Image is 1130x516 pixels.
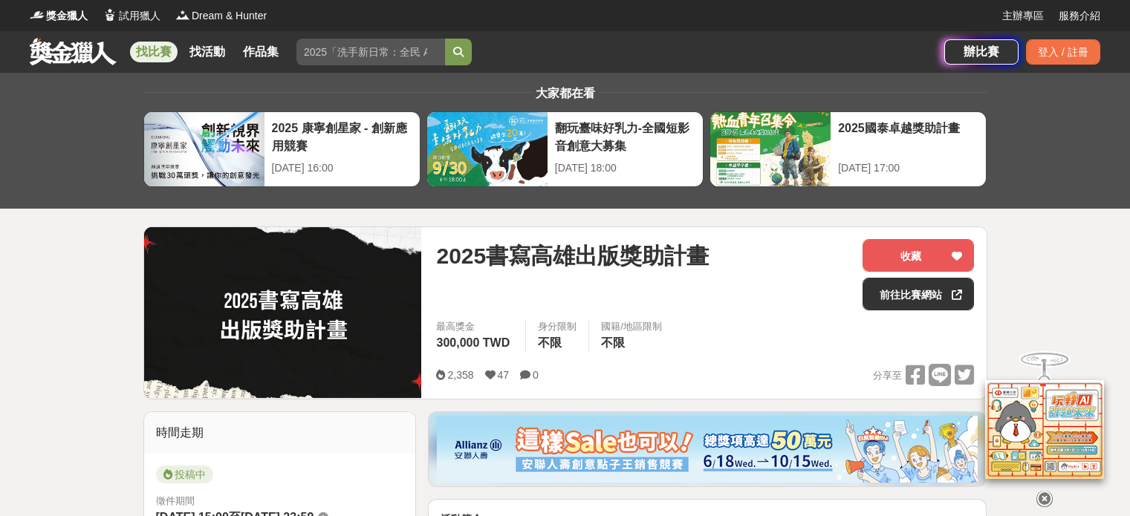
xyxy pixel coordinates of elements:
div: [DATE] 16:00 [272,160,412,176]
a: 作品集 [237,42,285,62]
a: 翻玩臺味好乳力-全國短影音創意大募集[DATE] 18:00 [426,111,704,187]
span: 不限 [538,336,562,349]
span: 獎金獵人 [46,8,88,24]
span: 分享至 [873,365,902,387]
span: 0 [533,369,539,381]
a: Logo獎金獵人 [30,8,88,24]
img: d2146d9a-e6f6-4337-9592-8cefde37ba6b.png [985,370,1104,468]
div: 2025 康寧創星家 - 創新應用競賽 [272,120,412,153]
button: 收藏 [863,239,974,272]
img: Cover Image [144,227,422,398]
div: 翻玩臺味好乳力-全國短影音創意大募集 [555,120,695,153]
a: 找比賽 [130,42,178,62]
a: LogoDream & Hunter [175,8,267,24]
span: 最高獎金 [436,319,513,334]
a: 找活動 [184,42,231,62]
span: 2025書寫高雄出版獎助計畫 [436,239,709,272]
a: 服務介紹 [1059,8,1100,24]
span: 大家都在看 [532,87,599,99]
a: 主辦專區 [1002,8,1044,24]
div: 國籍/地區限制 [601,319,662,334]
a: 2025 康寧創星家 - 創新應用競賽[DATE] 16:00 [143,111,420,187]
span: 300,000 TWD [436,336,510,349]
img: Logo [103,7,117,22]
div: 身分限制 [538,319,577,334]
span: 47 [498,369,510,381]
span: 投稿中 [156,466,213,483]
img: Logo [30,7,45,22]
span: 2,358 [447,369,473,381]
input: 2025「洗手新日常：全民 ALL IN」洗手歌全台徵選 [296,39,445,65]
a: Logo試用獵人 [103,8,160,24]
span: 試用獵人 [119,8,160,24]
img: dcc59076-91c0-4acb-9c6b-a1d413182f46.png [437,416,978,483]
a: 前往比賽網站 [863,278,974,310]
a: 2025國泰卓越獎助計畫[DATE] 17:00 [710,111,987,187]
div: 2025國泰卓越獎助計畫 [838,120,978,153]
img: Logo [175,7,190,22]
div: 登入 / 註冊 [1026,39,1100,65]
span: Dream & Hunter [192,8,267,24]
span: 徵件期間 [156,495,195,506]
div: [DATE] 17:00 [838,160,978,176]
span: 不限 [601,336,625,349]
a: 辦比賽 [944,39,1019,65]
div: [DATE] 18:00 [555,160,695,176]
div: 時間走期 [144,412,416,454]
